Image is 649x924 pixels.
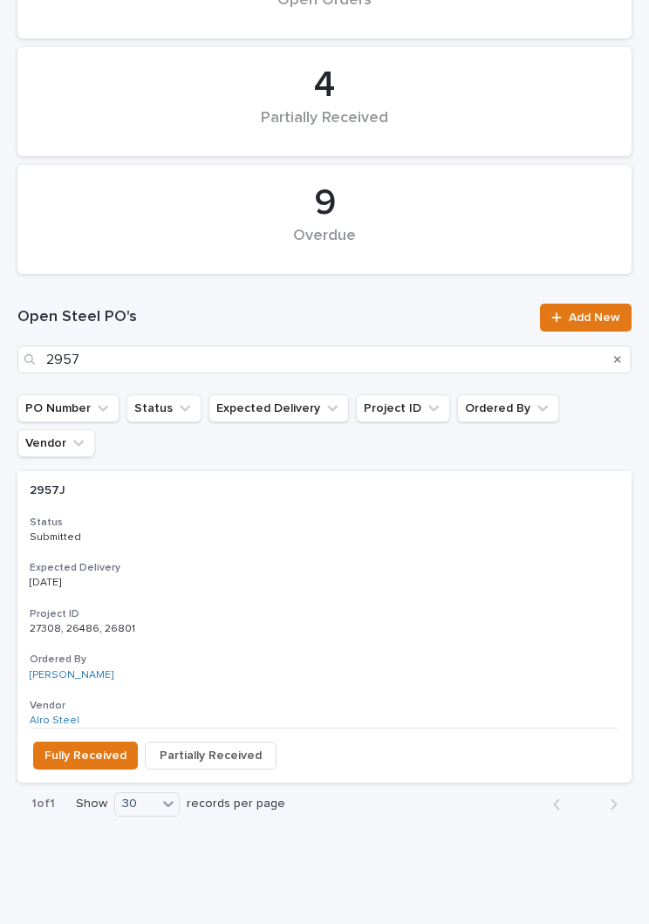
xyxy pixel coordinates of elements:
div: Overdue [47,227,602,264]
button: Vendor [17,429,95,457]
p: 27308, 26486, 26801 [30,619,139,635]
button: Project ID [356,394,450,422]
div: 9 [47,181,602,225]
h3: Ordered By [30,653,619,667]
a: 2957J2957J StatusSubmittedExpected Delivery[DATE]Project ID27308, 26486, 2680127308, 26486, 26801... [17,471,632,783]
input: Search [17,346,632,373]
p: [DATE] [30,577,175,589]
button: Ordered By [457,394,559,422]
div: 30 [115,794,157,814]
div: Partially Received [47,109,602,146]
div: 4 [47,64,602,107]
p: Submitted [30,531,175,544]
button: PO Number [17,394,120,422]
p: Show [76,797,107,811]
h1: Open Steel PO's [17,307,529,328]
a: Alro Steel [30,715,79,727]
span: Add New [569,311,620,324]
span: Fully Received [44,745,126,766]
a: Add New [540,304,632,332]
span: Partially Received [160,745,262,766]
h3: Project ID [30,607,619,621]
p: 1 of 1 [17,783,69,825]
button: Back [539,797,585,812]
a: [PERSON_NAME] [30,669,113,681]
h3: Expected Delivery [30,561,619,575]
button: Next [585,797,632,812]
p: 2957J [30,480,69,498]
button: Expected Delivery [208,394,349,422]
p: records per page [187,797,285,811]
h3: Status [30,516,619,530]
h3: Vendor [30,699,619,713]
button: Fully Received [33,742,138,770]
button: Status [126,394,202,422]
button: Partially Received [145,742,277,770]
